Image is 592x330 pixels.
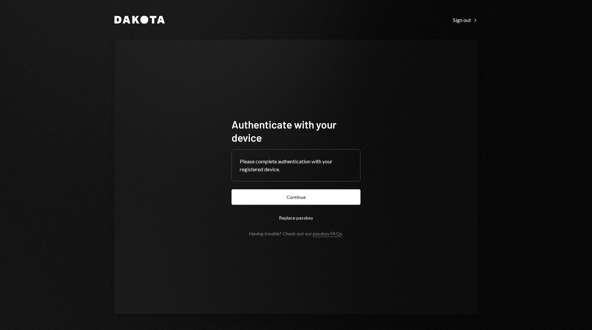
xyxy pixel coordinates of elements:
[453,16,478,23] a: Sign out
[249,231,343,236] div: Having trouble? Check out our .
[232,210,360,225] button: Replace passkey
[232,118,360,144] h1: Authenticate with your device
[313,231,342,237] a: passkey FAQs
[240,157,352,173] div: Please complete authentication with your registered device.
[232,189,360,205] button: Continue
[453,17,478,23] div: Sign out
